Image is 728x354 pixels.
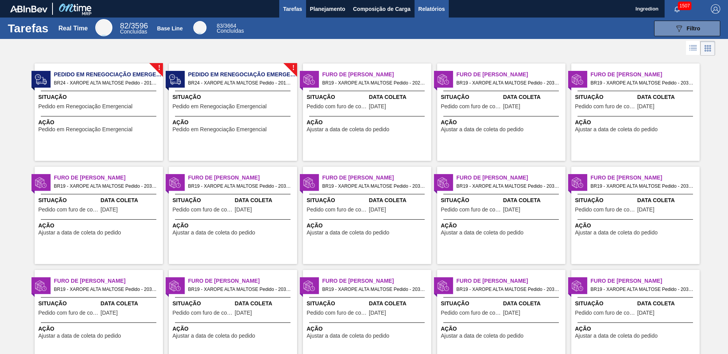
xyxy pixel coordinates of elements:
[322,79,425,87] span: BR19 - XAROPE ALTA MALTOSE Pedido - 2026318
[369,104,386,109] span: 16/09/2025
[95,19,112,36] div: Real Time
[575,230,658,236] span: Ajustar a data de coleta do pedido
[169,74,181,85] img: status
[575,196,635,204] span: Situação
[678,2,691,10] span: 1507
[503,299,563,308] span: Data Coleta
[188,174,297,182] span: Furo de Coleta
[38,207,99,213] span: Pedido com furo de coleta
[188,70,297,79] span: Pedido em Renegociação Emergencial
[173,196,233,204] span: Situação
[457,285,559,294] span: BR19 - XAROPE ALTA MALTOSE Pedido - 2035177
[157,25,183,32] div: Base Line
[54,174,163,182] span: Furo de Coleta
[503,104,520,109] span: 16/09/2025
[303,177,315,188] img: status
[54,79,157,87] span: BR24 - XAROPE ALTA MALTOSE Pedido - 2018590
[591,70,700,79] span: Furo de Coleta
[353,4,411,14] span: Composição de Carga
[307,104,367,109] span: Pedido com furo de coleta
[35,74,47,85] img: status
[503,93,563,101] span: Data Coleta
[591,79,693,87] span: BR19 - XAROPE ALTA MALTOSE Pedido - 2032192
[101,207,118,213] span: 16/09/2025
[173,310,233,316] span: Pedido com furo de coleta
[38,222,161,230] span: Ação
[441,207,501,213] span: Pedido com furo de coleta
[441,325,563,333] span: Ação
[700,41,715,56] div: Visão em Cards
[173,93,295,101] span: Situação
[591,182,693,190] span: BR19 - XAROPE ALTA MALTOSE Pedido - 2035173
[575,222,698,230] span: Ação
[173,230,255,236] span: Ajustar a data de coleta do pedido
[54,182,157,190] span: BR19 - XAROPE ALTA MALTOSE Pedido - 2032193
[637,207,654,213] span: 20/09/2025
[322,70,431,79] span: Furo de Coleta
[101,310,118,316] span: 21/09/2025
[437,280,449,292] img: status
[369,310,386,316] span: 21/09/2025
[591,285,693,294] span: BR19 - XAROPE ALTA MALTOSE Pedido - 2035170
[173,104,267,109] span: Pedido em Renegociação Emergencial
[38,299,99,308] span: Situação
[8,24,49,33] h1: Tarefas
[637,104,654,109] span: 16/09/2025
[575,310,635,316] span: Pedido com furo de coleta
[193,21,206,34] div: Base Line
[38,333,121,339] span: Ajustar a data de coleta do pedido
[120,21,128,30] span: 82
[369,93,429,101] span: Data Coleta
[572,177,583,188] img: status
[38,310,99,316] span: Pedido com furo de coleta
[457,79,559,87] span: BR19 - XAROPE ALTA MALTOSE Pedido - 2032191
[654,21,720,36] button: Filtro
[441,310,501,316] span: Pedido com furo de coleta
[437,74,449,85] img: status
[283,4,302,14] span: Tarefas
[101,196,161,204] span: Data Coleta
[307,127,390,132] span: Ajustar a data de coleta do pedido
[120,28,147,35] span: Concluídas
[575,118,698,127] span: Ação
[38,230,121,236] span: Ajustar a data de coleta do pedido
[575,325,698,333] span: Ação
[101,299,161,308] span: Data Coleta
[173,299,233,308] span: Situação
[307,230,390,236] span: Ajustar a data de coleta do pedido
[307,196,367,204] span: Situação
[58,25,87,32] div: Real Time
[503,196,563,204] span: Data Coleta
[173,118,295,127] span: Ação
[441,104,501,109] span: Pedido com furo de coleta
[322,277,431,285] span: Furo de Coleta
[292,65,294,71] span: !
[173,207,233,213] span: Pedido com furo de coleta
[38,196,99,204] span: Situação
[173,325,295,333] span: Ação
[307,310,367,316] span: Pedido com furo de coleta
[217,23,244,33] div: Base Line
[637,93,698,101] span: Data Coleta
[418,4,445,14] span: Relatórios
[38,127,133,132] span: Pedido em Renegociação Emergencial
[591,174,700,182] span: Furo de Coleta
[441,222,563,230] span: Ação
[35,177,47,188] img: status
[503,310,520,316] span: 21/09/2025
[173,333,255,339] span: Ajustar a data de coleta do pedido
[188,182,291,190] span: BR19 - XAROPE ALTA MALTOSE Pedido - 2032194
[503,207,520,213] span: 20/09/2025
[54,277,163,285] span: Furo de Coleta
[322,182,425,190] span: BR19 - XAROPE ALTA MALTOSE Pedido - 2032195
[38,93,161,101] span: Situação
[437,177,449,188] img: status
[307,325,429,333] span: Ação
[441,93,501,101] span: Situação
[575,127,658,132] span: Ajustar a data de coleta do pedido
[686,41,700,56] div: Visão em Lista
[173,222,295,230] span: Ação
[441,127,524,132] span: Ajustar a data de coleta do pedido
[54,70,163,79] span: Pedido em Renegociação Emergencial
[687,25,700,32] span: Filtro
